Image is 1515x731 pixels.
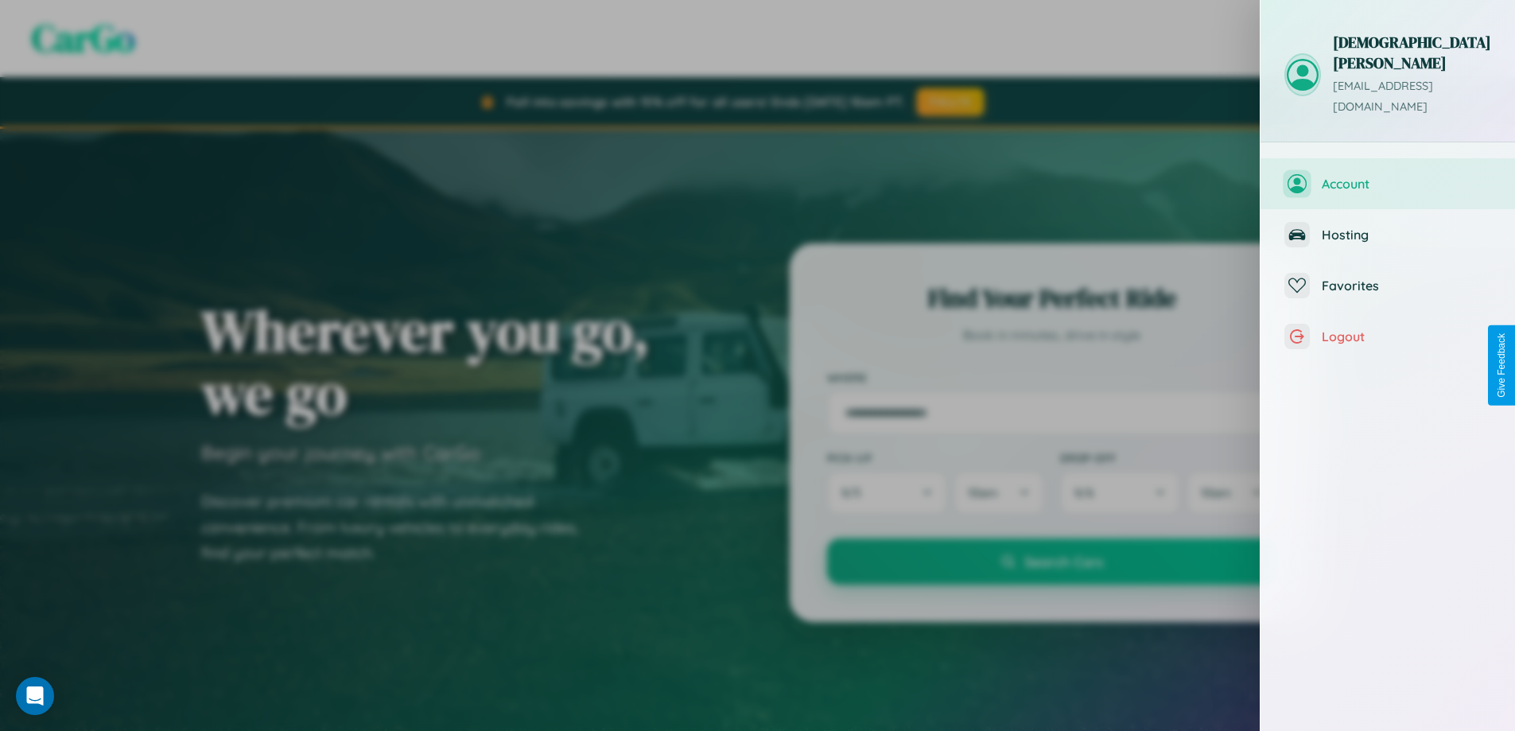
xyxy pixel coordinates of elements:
h3: [DEMOGRAPHIC_DATA] [PERSON_NAME] [1333,32,1491,73]
span: Hosting [1322,227,1491,243]
span: Logout [1322,329,1491,344]
p: [EMAIL_ADDRESS][DOMAIN_NAME] [1333,76,1491,118]
button: Favorites [1261,260,1515,311]
div: Open Intercom Messenger [16,677,54,715]
button: Logout [1261,311,1515,362]
span: Account [1322,176,1491,192]
button: Account [1261,158,1515,209]
div: Give Feedback [1496,333,1507,398]
button: Hosting [1261,209,1515,260]
span: Favorites [1322,278,1491,294]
